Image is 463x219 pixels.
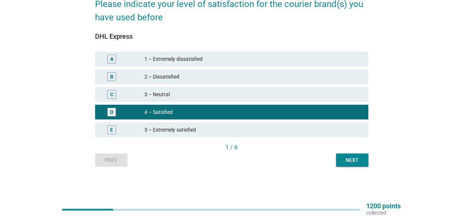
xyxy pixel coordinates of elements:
div: DHL Express [95,31,368,41]
div: D [110,108,113,116]
div: B [110,73,113,81]
div: Next [342,156,362,164]
div: E [110,126,113,134]
button: Next [336,153,368,167]
div: A [110,55,113,63]
div: 2 – Dissatisfied [144,72,362,81]
div: 3 – Neutral [144,90,362,99]
div: 1 / 6 [95,143,368,152]
p: 1200 points [366,203,401,209]
div: 4 – Satisfied [144,108,362,117]
p: collected [366,209,401,216]
div: 5 – Extremely satisfied [144,125,362,134]
div: C [110,91,113,98]
div: 1 – Extremely dissatisfied [144,55,362,63]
